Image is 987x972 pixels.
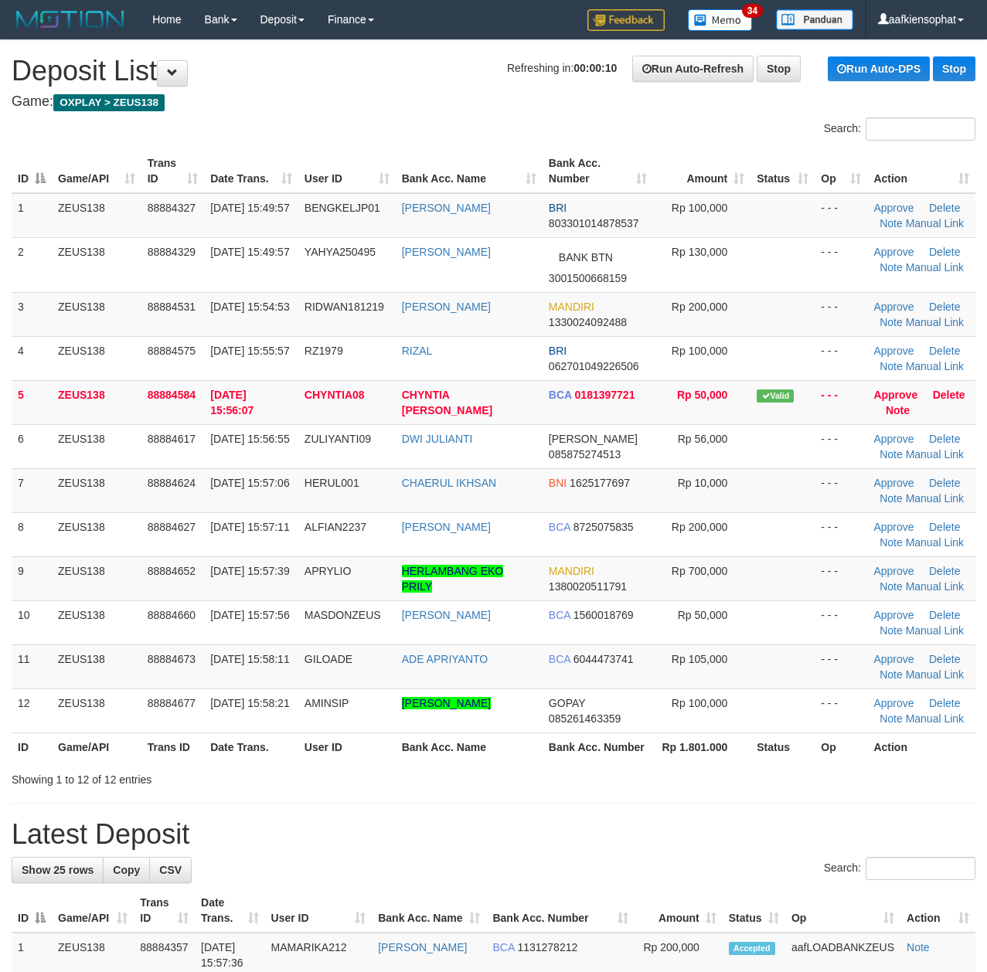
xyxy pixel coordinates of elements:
[880,712,903,725] a: Note
[195,889,264,933] th: Date Trans.: activate to sort column ascending
[305,433,371,445] span: ZULIYANTI09
[873,565,914,577] a: Approve
[672,345,727,357] span: Rp 100,000
[52,336,141,380] td: ZEUS138
[873,389,917,401] a: Approve
[906,448,965,461] a: Manual Link
[12,688,52,732] td: 12
[12,8,129,31] img: MOTION_logo.png
[148,609,196,621] span: 88884660
[815,556,867,600] td: - - -
[12,512,52,556] td: 8
[906,712,965,725] a: Manual Link
[672,246,727,258] span: Rp 130,000
[12,193,52,238] td: 1
[148,301,196,313] span: 88884531
[880,624,903,637] a: Note
[210,653,289,665] span: [DATE] 15:58:11
[906,536,965,549] a: Manual Link
[933,56,975,81] a: Stop
[573,521,634,533] span: Copy 8725075835 to clipboard
[12,380,52,424] td: 5
[486,889,635,933] th: Bank Acc. Number: activate to sort column ascending
[52,556,141,600] td: ZEUS138
[549,697,585,709] span: GOPAY
[653,149,750,193] th: Amount: activate to sort column ascending
[402,521,491,533] a: [PERSON_NAME]
[305,389,365,401] span: CHYNTIA08
[507,62,617,74] span: Refreshing in:
[549,477,567,489] span: BNI
[873,301,914,313] a: Approve
[929,653,960,665] a: Delete
[873,477,914,489] a: Approve
[635,889,723,933] th: Amount: activate to sort column ascending
[549,272,627,284] span: Copy 3001500668159 to clipboard
[815,193,867,238] td: - - -
[575,389,635,401] span: Copy 0181397721 to clipboard
[815,380,867,424] td: - - -
[402,246,491,258] a: [PERSON_NAME]
[815,688,867,732] td: - - -
[12,237,52,292] td: 2
[785,889,900,933] th: Op: activate to sort column ascending
[305,609,381,621] span: MASDONZEUS
[873,697,914,709] a: Approve
[757,56,801,82] a: Stop
[880,448,903,461] a: Note
[880,316,903,328] a: Note
[549,244,623,270] span: BANK BTN
[305,345,343,357] span: RZ1979
[750,732,815,761] th: Status
[52,292,141,336] td: ZEUS138
[815,512,867,556] td: - - -
[815,644,867,688] td: - - -
[587,9,665,31] img: Feedback.jpg
[815,468,867,512] td: - - -
[873,433,914,445] a: Approve
[549,433,638,445] span: [PERSON_NAME]
[750,149,815,193] th: Status: activate to sort column ascending
[52,380,141,424] td: ZEUS138
[148,477,196,489] span: 88884624
[396,149,543,193] th: Bank Acc. Name: activate to sort column ascending
[549,521,570,533] span: BCA
[52,732,141,761] th: Game/API
[873,246,914,258] a: Approve
[159,864,182,876] span: CSV
[549,580,627,593] span: Copy 1380020511791 to clipboard
[52,889,134,933] th: Game/API: activate to sort column ascending
[12,889,52,933] th: ID: activate to sort column descending
[933,389,965,401] a: Delete
[742,4,763,18] span: 34
[824,117,975,141] label: Search:
[729,942,775,955] span: Accepted
[929,433,960,445] a: Delete
[402,609,491,621] a: [PERSON_NAME]
[906,492,965,505] a: Manual Link
[210,246,289,258] span: [DATE] 15:49:57
[12,600,52,644] td: 10
[880,261,903,274] a: Note
[134,889,195,933] th: Trans ID: activate to sort column ascending
[52,600,141,644] td: ZEUS138
[688,9,753,31] img: Button%20Memo.svg
[210,433,289,445] span: [DATE] 15:56:55
[52,149,141,193] th: Game/API: activate to sort column ascending
[824,857,975,880] label: Search:
[815,424,867,468] td: - - -
[543,149,653,193] th: Bank Acc. Number: activate to sort column ascending
[204,732,298,761] th: Date Trans.
[402,301,491,313] a: [PERSON_NAME]
[873,345,914,357] a: Approve
[148,389,196,401] span: 88884584
[402,653,488,665] a: ADE APRIYANTO
[210,521,289,533] span: [DATE] 15:57:11
[929,609,960,621] a: Delete
[148,345,196,357] span: 88884575
[549,301,594,313] span: MANDIRI
[298,732,396,761] th: User ID
[372,889,486,933] th: Bank Acc. Name: activate to sort column ascending
[672,565,727,577] span: Rp 700,000
[305,697,349,709] span: AMINSIP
